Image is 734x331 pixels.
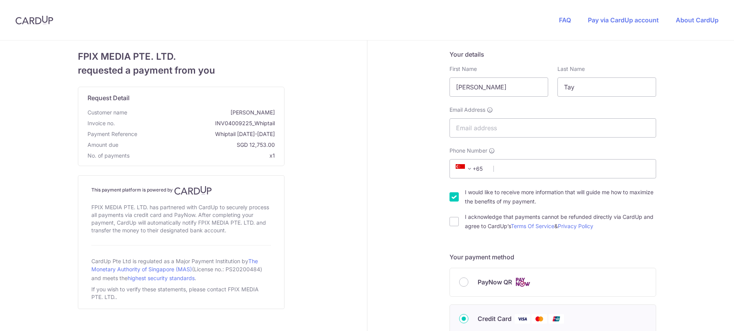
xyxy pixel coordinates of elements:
[130,109,275,116] span: [PERSON_NAME]
[128,275,195,281] a: highest security standards
[459,277,646,287] div: PayNow QR Cards logo
[449,65,477,73] label: First Name
[549,314,564,324] img: Union Pay
[559,16,571,24] a: FAQ
[453,164,488,173] span: +65
[91,202,271,236] div: FPIX MEDIA PTE. LTD. has partnered with CardUp to securely process all payments via credit card a...
[449,147,487,155] span: Phone Number
[78,50,285,64] span: FPIX MEDIA PTE. LTD.
[588,16,659,24] a: Pay via CardUp account
[91,186,271,195] h4: This payment platform is powered by
[88,131,137,137] span: translation missing: en.payment_reference
[88,119,115,127] span: Invoice no.
[449,252,656,262] h5: Your payment method
[478,277,512,287] span: PayNow QR
[449,50,656,59] h5: Your details
[88,152,130,160] span: No. of payments
[532,314,547,324] img: Mastercard
[456,164,474,173] span: +65
[478,314,512,323] span: Credit Card
[118,119,275,127] span: INV04009225_Whiptail
[676,16,719,24] a: About CardUp
[558,223,593,229] a: Privacy Policy
[449,77,548,97] input: First name
[459,314,646,324] div: Credit Card Visa Mastercard Union Pay
[91,284,271,302] div: If you wish to verify these statements, please contact FPIX MEDIA PTE. LTD..
[88,94,130,102] span: translation missing: en.request_detail
[269,152,275,159] span: x1
[140,130,275,138] span: Whiptail [DATE]-[DATE]
[449,118,656,138] input: Email address
[88,109,127,116] span: Customer name
[91,255,271,284] div: CardUp Pte Ltd is regulated as a Major Payment Institution by (License no.: PS20200484) and meets...
[511,223,554,229] a: Terms Of Service
[88,141,118,149] span: Amount due
[121,141,275,149] span: SGD 12,753.00
[557,65,585,73] label: Last Name
[15,15,53,25] img: CardUp
[515,277,530,287] img: Cards logo
[449,106,485,114] span: Email Address
[557,77,656,97] input: Last name
[174,186,212,195] img: CardUp
[465,188,656,206] label: I would like to receive more information that will guide me how to maximize the benefits of my pa...
[78,64,285,77] span: requested a payment from you
[515,314,530,324] img: Visa
[465,212,656,231] label: I acknowledge that payments cannot be refunded directly via CardUp and agree to CardUp’s &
